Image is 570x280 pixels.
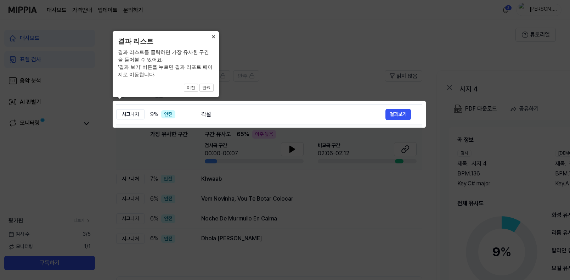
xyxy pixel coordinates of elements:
[385,109,411,120] button: 결과보기
[201,110,385,119] div: 각설
[150,110,158,119] span: 9 %
[184,84,198,92] button: 이전
[208,31,219,41] button: Close
[118,37,214,47] header: 결과 리스트
[118,49,214,78] div: 결과 리스트를 클릭하면 가장 유사한 구간을 들어볼 수 있어요. ‘결과 보기’ 버튼을 누르면 결과 리포트 페이지로 이동합니다.
[199,84,214,92] button: 완료
[116,109,145,120] div: 시그니처
[161,110,175,119] div: 안전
